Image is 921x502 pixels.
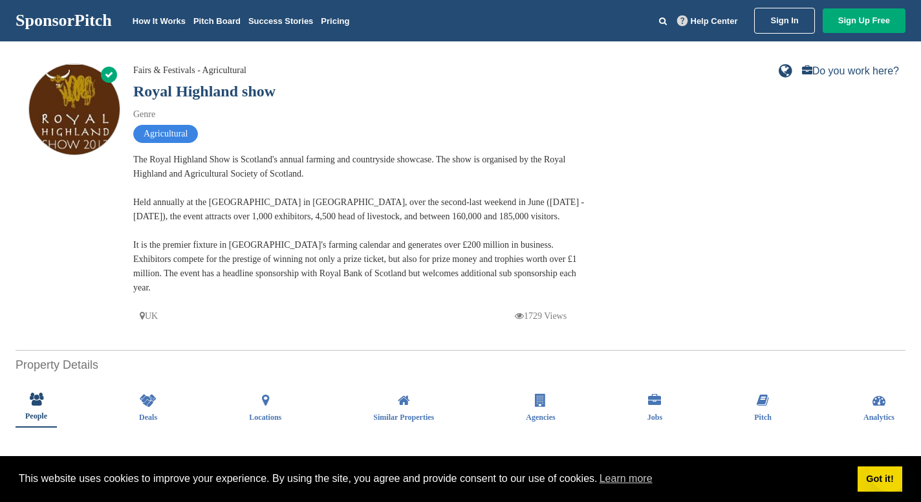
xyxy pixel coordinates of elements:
[869,450,911,492] iframe: Button to launch messaging window
[647,413,662,421] span: Jobs
[140,308,158,324] p: UK
[19,469,847,488] span: This website uses cookies to improve your experience. By using the site, you agree and provide co...
[249,413,281,421] span: Locations
[25,412,47,420] span: People
[193,16,241,26] a: Pitch Board
[248,16,313,26] a: Success Stories
[863,413,894,421] span: Analytics
[823,8,905,33] a: Sign Up Free
[515,308,567,324] p: 1729 Views
[133,63,246,78] div: Fairs & Festivals - Agricultural
[133,83,276,100] a: Royal Highland show
[321,16,349,26] a: Pricing
[802,66,899,76] a: Do you work here?
[526,413,555,421] span: Agencies
[754,413,772,421] span: Pitch
[675,14,741,28] a: Help Center
[133,107,586,122] div: Genre
[16,12,112,29] a: SponsorPitch
[139,413,157,421] span: Deals
[29,65,120,155] img: Sponsorpitch & Royal Highland show
[754,8,814,34] a: Sign In
[598,469,655,488] a: learn more about cookies
[133,153,586,295] div: The Royal Highland Show is Scotland's annual farming and countryside showcase. The show is organi...
[133,125,198,143] span: Agricultural
[133,16,186,26] a: How It Works
[858,466,902,492] a: dismiss cookie message
[16,356,905,374] h2: Property Details
[373,413,434,421] span: Similar Properties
